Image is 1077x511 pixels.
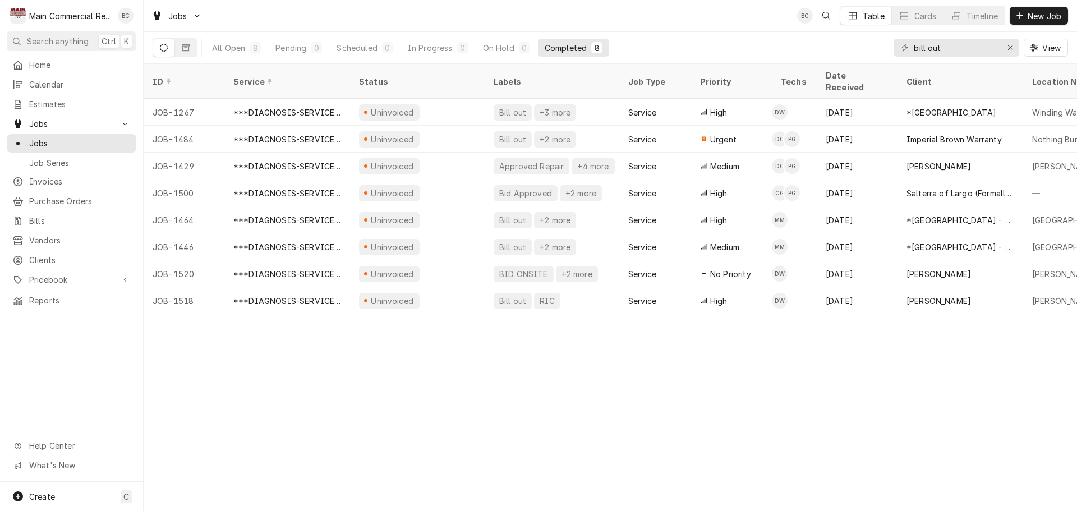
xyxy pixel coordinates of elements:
div: MM [772,239,788,255]
a: Go to Jobs [147,7,206,25]
div: ID [153,76,213,88]
div: Main Commercial Refrigeration Service's Avatar [10,8,26,24]
a: Clients [7,251,136,269]
span: Clients [29,254,131,266]
span: Estimates [29,98,131,110]
div: PG [784,158,800,174]
div: DC [772,158,788,174]
div: Cards [914,10,937,22]
span: Urgent [710,133,737,145]
div: Service [628,133,656,145]
div: Uninvoiced [370,295,415,307]
div: Parker Gilbert's Avatar [784,131,800,147]
button: New Job [1010,7,1068,25]
span: Vendors [29,234,131,246]
div: [DATE] [817,260,897,287]
div: Service [628,107,656,118]
a: Go to What's New [7,456,136,475]
div: 0 [313,42,320,54]
span: Job Series [29,157,131,169]
div: CG [772,185,788,201]
div: Techs [781,76,808,88]
div: *[GEOGRAPHIC_DATA] - Culinary [906,241,1014,253]
div: PG [784,185,800,201]
span: Bills [29,215,131,227]
span: Invoices [29,176,131,187]
a: Home [7,56,136,74]
div: Labels [494,76,610,88]
a: Estimates [7,95,136,113]
div: 8 [252,42,259,54]
div: DC [772,131,788,147]
div: Uninvoiced [370,107,415,118]
div: JOB-1267 [144,99,224,126]
button: Search anythingCtrlK [7,31,136,51]
div: JOB-1484 [144,126,224,153]
a: Reports [7,291,136,310]
div: +2 more [538,241,572,253]
div: Mike Marchese's Avatar [772,239,788,255]
div: Parker Gilbert's Avatar [784,158,800,174]
span: High [710,187,728,199]
div: [PERSON_NAME] [906,268,971,280]
div: M [10,8,26,24]
div: Status [359,76,473,88]
div: Dylan Crawford's Avatar [772,158,788,174]
span: Reports [29,294,131,306]
div: Dorian Wertz's Avatar [772,293,788,309]
div: [DATE] [817,233,897,260]
a: Go to Help Center [7,436,136,455]
span: Medium [710,241,739,253]
div: Service [628,295,656,307]
div: *[GEOGRAPHIC_DATA] [906,107,996,118]
div: Salterra of Largo (Formally Volante) [906,187,1014,199]
div: Bill out [498,133,527,145]
div: Uninvoiced [370,214,415,226]
span: K [124,35,129,47]
div: Approved Repair [498,160,565,172]
div: +2 more [538,133,572,145]
div: [PERSON_NAME] [906,160,971,172]
div: [DATE] [817,126,897,153]
div: Scheduled [337,42,377,54]
div: Completed [545,42,587,54]
span: Ctrl [102,35,116,47]
input: Keyword search [914,39,998,57]
div: Bid Approved [498,187,553,199]
div: *[GEOGRAPHIC_DATA] - Culinary [906,214,1014,226]
div: Job Type [628,76,682,88]
span: View [1040,42,1063,54]
div: In Progress [408,42,453,54]
div: DW [772,266,788,282]
span: New Job [1025,10,1064,22]
span: What's New [29,459,130,471]
div: PG [784,131,800,147]
div: Service [628,187,656,199]
div: Service [628,214,656,226]
div: Parker Gilbert's Avatar [784,185,800,201]
div: [DATE] [817,153,897,179]
div: All Open [212,42,245,54]
span: High [710,295,728,307]
a: Invoices [7,172,136,191]
div: MM [772,212,788,228]
button: View [1024,39,1068,57]
span: Jobs [29,118,114,130]
span: Jobs [29,137,131,149]
div: 0 [521,42,528,54]
div: Uninvoiced [370,187,415,199]
div: Dorian Wertz's Avatar [772,104,788,120]
div: Bookkeeper Main Commercial's Avatar [797,8,813,24]
div: Table [863,10,885,22]
span: Jobs [168,10,187,22]
a: Go to Jobs [7,114,136,133]
a: Jobs [7,134,136,153]
a: Calendar [7,75,136,94]
div: JOB-1429 [144,153,224,179]
div: Caleb Gorton's Avatar [772,185,788,201]
a: Purchase Orders [7,192,136,210]
div: Bill out [498,214,527,226]
div: +2 more [564,187,597,199]
a: Vendors [7,231,136,250]
span: Help Center [29,440,130,452]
